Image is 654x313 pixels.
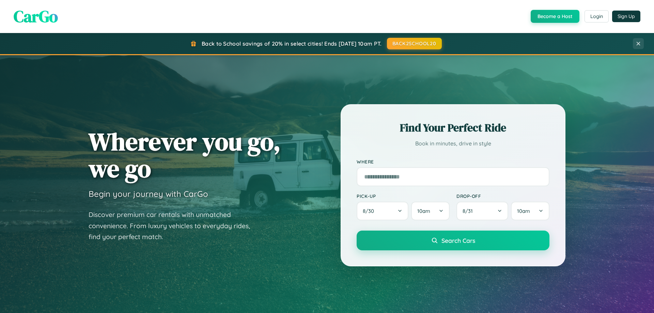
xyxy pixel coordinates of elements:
h2: Find Your Perfect Ride [357,120,549,135]
span: CarGo [14,5,58,28]
button: BACK2SCHOOL20 [387,38,442,49]
span: 10am [417,208,430,214]
button: 8/30 [357,202,408,220]
label: Drop-off [456,193,549,199]
span: 8 / 31 [463,208,476,214]
p: Discover premium car rentals with unmatched convenience. From luxury vehicles to everyday rides, ... [89,209,259,242]
span: Back to School savings of 20% in select cities! Ends [DATE] 10am PT. [202,40,381,47]
span: 8 / 30 [363,208,377,214]
button: Sign Up [612,11,640,22]
label: Where [357,159,549,165]
span: Search Cars [441,237,475,244]
h3: Begin your journey with CarGo [89,189,208,199]
button: 10am [511,202,549,220]
p: Book in minutes, drive in style [357,139,549,148]
button: Become a Host [531,10,579,23]
button: Search Cars [357,231,549,250]
label: Pick-up [357,193,450,199]
button: 8/31 [456,202,508,220]
button: Login [585,10,609,22]
span: 10am [517,208,530,214]
button: 10am [411,202,450,220]
h1: Wherever you go, we go [89,128,281,182]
